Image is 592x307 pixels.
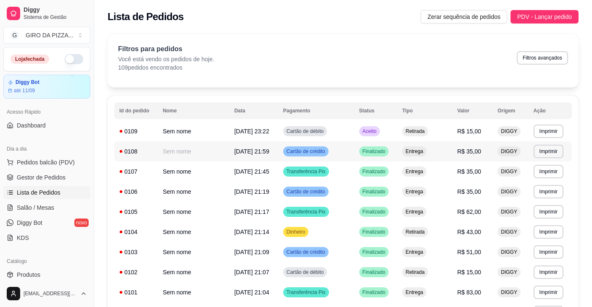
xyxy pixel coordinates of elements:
[234,188,269,195] span: [DATE] 21:19
[499,229,519,235] span: DIGGY
[457,188,481,195] span: R$ 35,00
[427,12,500,21] span: Zerar sequência de pedidos
[404,269,426,276] span: Retirada
[119,248,153,256] div: 0103
[119,147,153,156] div: 0108
[404,168,425,175] span: Entrega
[499,168,519,175] span: DIGGY
[3,119,90,132] a: Dashboard
[114,102,158,119] th: Id do pedido
[492,102,528,119] th: Origem
[285,269,326,276] span: Cartão de débito
[119,127,153,135] div: 0109
[229,102,278,119] th: Data
[17,203,54,212] span: Salão / Mesas
[457,289,481,296] span: R$ 83,00
[285,249,327,255] span: Cartão de crédito
[234,168,269,175] span: [DATE] 21:45
[158,262,229,282] td: Sem nome
[534,225,563,239] button: Imprimir
[421,10,507,23] button: Zerar sequência de pedidos
[11,31,19,39] span: G
[158,141,229,161] td: Sem nome
[158,182,229,202] td: Sem nome
[234,269,269,276] span: [DATE] 21:07
[457,208,481,215] span: R$ 62,00
[3,255,90,268] div: Catálogo
[3,105,90,119] div: Acesso Rápido
[108,10,184,23] h2: Lista de Pedidos
[534,165,563,178] button: Imprimir
[404,128,426,135] span: Retirada
[3,216,90,229] a: Diggy Botnovo
[17,271,40,279] span: Produtos
[24,290,77,297] span: [EMAIL_ADDRESS][DOMAIN_NAME]
[17,121,46,130] span: Dashboard
[17,234,29,242] span: KDS
[234,229,269,235] span: [DATE] 21:14
[361,148,387,155] span: Finalizado
[24,14,87,21] span: Sistema de Gestão
[158,121,229,141] td: Sem nome
[119,187,153,196] div: 0106
[119,167,153,176] div: 0107
[11,55,49,64] div: Loja fechada
[158,102,229,119] th: Nome
[499,128,519,135] span: DIGGY
[457,269,481,276] span: R$ 15,00
[285,229,307,235] span: Dinheiro
[529,102,572,119] th: Ação
[361,269,387,276] span: Finalizado
[119,228,153,236] div: 0104
[452,102,492,119] th: Valor
[16,79,39,86] article: Diggy Bot
[234,148,269,155] span: [DATE] 21:59
[3,27,90,44] button: Select a team
[119,208,153,216] div: 0105
[285,289,327,296] span: Transferência Pix
[3,171,90,184] a: Gestor de Pedidos
[457,229,481,235] span: R$ 43,00
[17,219,42,227] span: Diggy Bot
[517,51,568,65] button: Filtros avançados
[457,168,481,175] span: R$ 35,00
[499,148,519,155] span: DIGGY
[158,161,229,182] td: Sem nome
[361,249,387,255] span: Finalizado
[404,148,425,155] span: Entrega
[14,87,35,94] article: até 11/09
[3,268,90,281] a: Produtos
[361,289,387,296] span: Finalizado
[3,284,90,304] button: [EMAIL_ADDRESS][DOMAIN_NAME]
[119,268,153,276] div: 0102
[234,249,269,255] span: [DATE] 21:09
[234,289,269,296] span: [DATE] 21:04
[26,31,74,39] div: GIRO DA PIZZA ...
[3,186,90,199] a: Lista de Pedidos
[285,148,327,155] span: Cartão de crédito
[158,202,229,222] td: Sem nome
[24,6,87,14] span: Diggy
[65,54,83,64] button: Alterar Status
[285,168,327,175] span: Transferência Pix
[354,102,397,119] th: Status
[499,249,519,255] span: DIGGY
[499,269,519,276] span: DIGGY
[534,145,563,158] button: Imprimir
[3,231,90,245] a: KDS
[158,222,229,242] td: Sem nome
[17,188,61,197] span: Lista de Pedidos
[361,229,387,235] span: Finalizado
[361,128,378,135] span: Aceito
[534,265,563,279] button: Imprimir
[158,242,229,262] td: Sem nome
[119,288,153,297] div: 0101
[404,249,425,255] span: Entrega
[285,208,327,215] span: Transferência Pix
[118,55,214,63] p: Você está vendo os pedidos de hoje.
[534,185,563,198] button: Imprimir
[3,3,90,23] a: DiggySistema de Gestão
[3,142,90,156] div: Dia a dia
[3,75,90,99] a: Diggy Botaté 11/09
[361,208,387,215] span: Finalizado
